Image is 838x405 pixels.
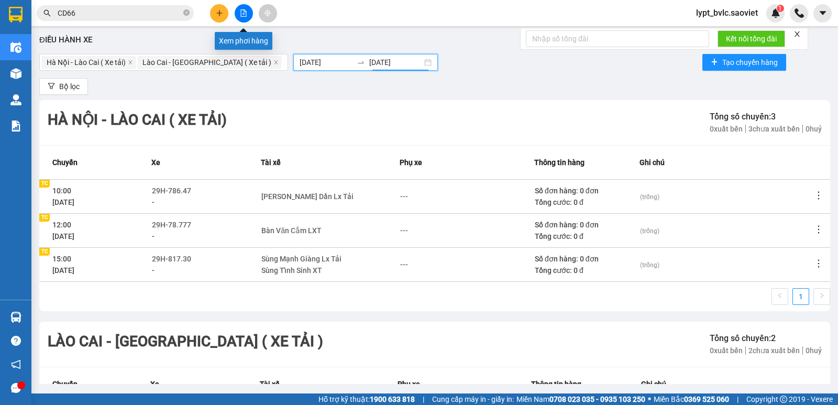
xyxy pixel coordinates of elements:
span: close [793,30,801,38]
span: filter [48,82,55,91]
div: --- [400,191,408,202]
div: Tổng số chuyến: 2 [710,332,822,345]
span: 29H-78.777 [152,221,191,229]
span: 2 chưa xuất bến [746,346,803,355]
sup: 1 [777,5,784,12]
span: 0 huỷ [803,346,822,355]
span: Hỗ trợ kỹ thuật: [318,393,415,405]
span: to [357,58,365,67]
span: (trống) [640,193,659,201]
div: Hà Nội - Lào Cai ( Xe tải) [48,108,227,132]
span: notification [11,359,21,369]
button: aim [259,4,277,23]
input: Nhập số tổng đài [526,30,709,47]
span: 0 xuất bến [710,346,746,355]
img: icon-new-feature [771,8,780,18]
div: Tổng cước: 0 đ [535,265,639,276]
span: file-add [240,9,247,17]
div: Số đơn hàng: 0 đơn [535,185,639,196]
strong: 1900 633 818 [370,395,415,403]
span: aim [264,9,271,17]
img: phone-icon [795,8,804,18]
span: Tài xế [261,157,281,168]
span: Bộ lọc [59,81,80,92]
span: more [813,224,824,235]
li: 1 [792,288,809,305]
button: plusTạo chuyến hàng [702,54,786,71]
span: [DATE] [52,198,74,206]
span: swap-right [357,58,365,67]
span: [DATE] [52,232,74,240]
span: Tạo chuyến hàng [722,57,778,68]
div: Tổng cước: 0 đ [535,196,639,208]
span: 0 xuất bến [710,125,746,133]
span: more [813,190,824,201]
span: plus [711,58,718,67]
img: warehouse-icon [10,312,21,323]
span: caret-down [818,8,828,18]
span: 15:00 [52,255,71,263]
img: warehouse-icon [10,68,21,79]
span: 12:00 [52,221,71,229]
span: close [128,60,133,66]
span: left [777,292,783,299]
span: Miền Bắc [654,393,729,405]
span: search [43,9,51,17]
span: copyright [780,396,787,403]
div: Số đơn hàng: 0 đơn [535,253,639,265]
span: Hà Nội - Lào Cai ( Xe tải) [42,56,136,69]
div: Điều hành xe [39,34,830,47]
span: 0 huỷ [803,125,822,133]
div: --- [400,259,408,270]
span: 10:00 [52,187,71,195]
span: [DATE] [52,266,74,275]
div: TC [39,214,50,222]
div: Lào Cai - [GEOGRAPHIC_DATA] ( Xe tải ) [48,330,323,353]
span: lypt_bvlc.saoviet [688,6,766,19]
span: 1 [778,5,782,12]
span: Phụ xe [400,157,422,168]
span: Xe [151,157,160,168]
span: 29H-786.47 [152,187,191,195]
span: Hà Nội - Lào Cai ( Xe tải) [47,57,126,68]
span: - [152,266,155,275]
button: left [771,288,788,305]
span: - [152,232,155,240]
span: Miền Nam [516,393,645,405]
div: --- [400,225,408,236]
div: Bàn Văn Cắm LXT [261,225,322,236]
li: Next Page [813,288,830,305]
span: | [737,393,738,405]
span: Thông tin hàng [531,378,581,390]
div: Sùng Mạnh Giàng Lx Tải [261,253,341,265]
span: 3 chưa xuất bến [746,125,803,133]
span: Chuyến [52,157,78,168]
span: | [423,393,424,405]
span: Lào Cai - Hà Nội ( Xe tải ) [138,56,281,69]
span: Ghi chú [639,157,665,168]
img: warehouse-icon [10,42,21,53]
button: file-add [235,4,253,23]
span: right [819,292,825,299]
button: filterBộ lọc [39,78,88,95]
input: Ngày bắt đầu [300,57,352,68]
span: more [813,258,824,269]
button: Kết nối tổng đài [718,30,785,47]
strong: 0708 023 035 - 0935 103 250 [549,395,645,403]
span: close-circle [183,9,190,16]
div: Xem phơi hàng [215,32,272,50]
span: (trống) [640,227,659,235]
span: (trống) [640,261,659,269]
span: Kết nối tổng đài [726,33,777,45]
span: Cung cấp máy in - giấy in: [432,393,514,405]
span: Phụ xe [398,378,420,390]
div: Tổng số chuyến: 3 [710,110,822,123]
div: [PERSON_NAME] Dần Lx Tải [261,191,354,202]
span: Thông tin hàng [534,157,585,168]
span: plus [216,9,223,17]
span: Lào Cai - [GEOGRAPHIC_DATA] ( Xe tải ) [142,57,271,68]
span: 29H-817.30 [152,255,191,263]
span: ⚪️ [648,397,651,401]
div: Sùng Tỉnh Sinh XT [261,265,341,276]
span: message [11,383,21,393]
